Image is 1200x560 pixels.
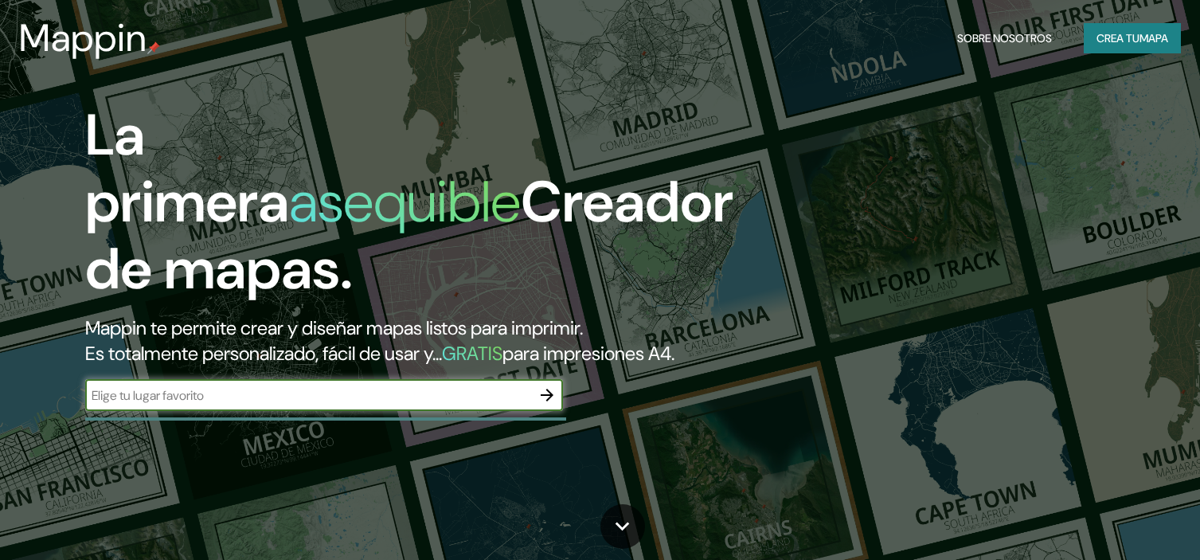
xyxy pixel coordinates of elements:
font: Crea tu [1096,31,1139,45]
font: Mappin te permite crear y diseñar mapas listos para imprimir. [85,315,583,340]
font: para impresiones A4. [502,341,674,366]
font: Es totalmente personalizado, fácil de usar y... [85,341,442,366]
font: mapa [1139,31,1168,45]
font: asequible [289,165,521,239]
button: Crea tumapa [1084,23,1181,53]
font: Sobre nosotros [957,31,1052,45]
font: GRATIS [442,341,502,366]
img: pin de mapeo [147,41,160,54]
iframe: Help widget launcher [1058,498,1182,542]
input: Elige tu lugar favorito [85,386,531,405]
button: Sobre nosotros [951,23,1058,53]
font: Creador de mapas. [85,165,733,306]
font: Mappin [19,13,147,63]
font: La primera [85,98,289,239]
